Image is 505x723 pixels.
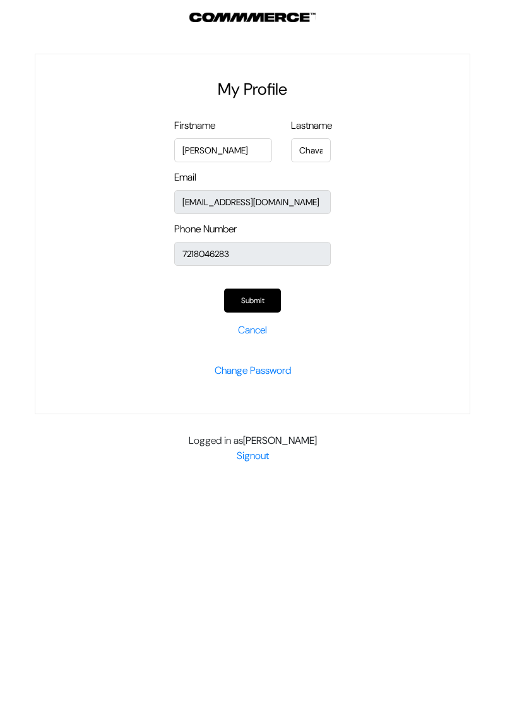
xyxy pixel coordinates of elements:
[224,289,281,313] button: Submit
[291,138,331,162] input: First Name
[174,80,331,99] h2: My Profile
[174,222,237,237] label: Phone Number
[215,364,291,377] a: Change Password
[174,242,331,266] input: Phone Number
[174,190,331,214] input: Email
[291,118,332,133] label: Lastname
[238,323,267,337] a: Cancel
[189,13,316,22] img: Outdocart
[243,434,317,447] b: [PERSON_NAME]
[237,449,269,462] a: Signout
[174,118,215,133] label: Firstname
[174,138,272,162] input: First Name
[174,170,196,185] label: Email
